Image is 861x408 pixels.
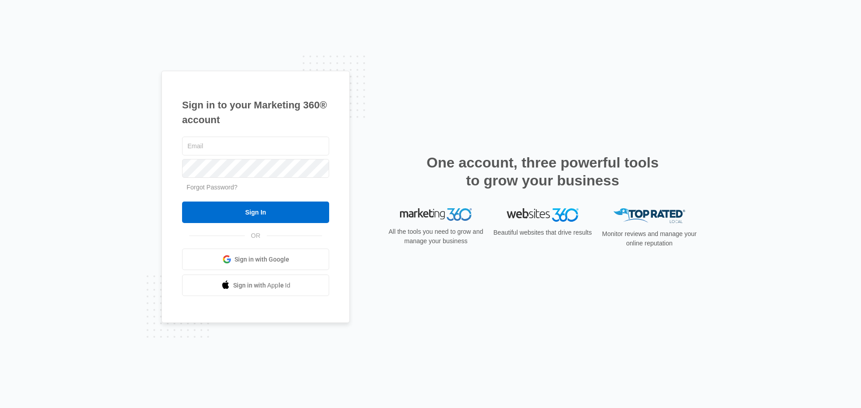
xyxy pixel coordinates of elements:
[424,154,661,189] h2: One account, three powerful tools to grow your business
[182,275,329,296] a: Sign in with Apple Id
[599,229,700,248] p: Monitor reviews and manage your online reputation
[386,227,486,246] p: All the tools you need to grow and manage your business
[235,255,289,264] span: Sign in with Google
[182,98,329,127] h1: Sign in to your Marketing 360® account
[233,281,291,290] span: Sign in with Apple Id
[187,184,238,191] a: Forgot Password?
[182,249,329,270] a: Sign in with Google
[245,231,267,241] span: OR
[613,208,685,223] img: Top Rated Local
[507,208,578,221] img: Websites 360
[492,228,593,237] p: Beautiful websites that drive results
[182,137,329,155] input: Email
[182,202,329,223] input: Sign In
[400,208,472,221] img: Marketing 360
